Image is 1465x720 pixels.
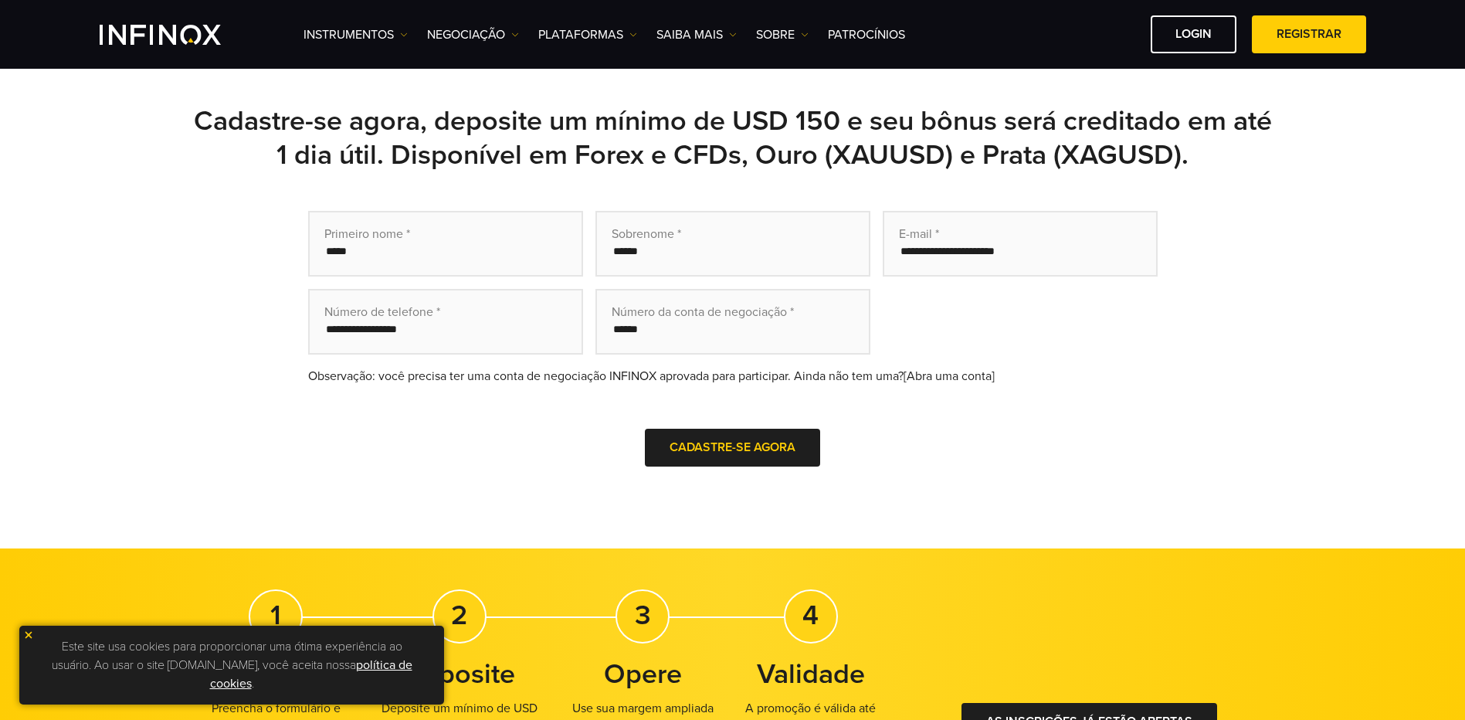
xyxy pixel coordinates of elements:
strong: 4 [802,599,819,632]
a: Login [1151,15,1236,53]
a: Instrumentos [304,25,408,44]
a: NEGOCIAÇÃO [427,25,519,44]
span: Cadastre-se agora [670,440,795,455]
a: SOBRE [756,25,809,44]
strong: Deposite [403,657,515,691]
a: INFINOX Logo [100,25,257,45]
button: Cadastre-se agora [645,429,820,467]
a: Registrar [1252,15,1366,53]
img: yellow close icon [23,630,34,640]
strong: 2 [451,599,467,632]
div: Observação: você precisa ter uma conta de negociação INFINOX aprovada para participar. Ainda não ... [308,367,1158,385]
strong: 3 [635,599,651,632]
a: [Abra uma conta] [904,368,995,384]
h2: Cadastre-se agora, deposite um mínimo de USD 150 e seu bônus será creditado em até 1 dia útil. Di... [192,104,1273,172]
a: Saiba mais [656,25,737,44]
strong: Opere [604,657,682,691]
strong: 1 [270,599,281,632]
a: Patrocínios [828,25,905,44]
a: PLATAFORMAS [538,25,637,44]
strong: Validade [757,657,865,691]
p: Este site usa cookies para proporcionar uma ótima experiência ao usuário. Ao usar o site [DOMAIN_... [27,633,436,697]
